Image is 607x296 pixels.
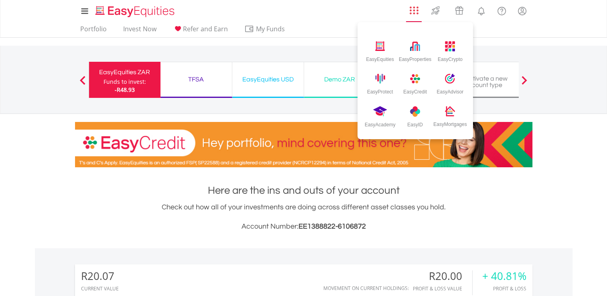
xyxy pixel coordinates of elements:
[491,2,512,18] a: FAQ's and Support
[482,270,526,282] div: + 40.81%
[120,25,160,37] a: Invest Now
[373,106,387,116] img: easy-id-icon
[410,106,420,117] img: easy-academy-icon
[75,122,532,167] img: EasyCredit Promotion Banner
[170,25,231,37] a: Refer and Earn
[433,118,467,127] div: EasyMortgages
[436,86,463,95] div: EasyAdvisor
[81,270,119,282] div: R20.07
[94,5,178,18] img: EasyEquities_Logo.png
[75,202,532,232] div: Check out how all of your investments are doing across different asset classes you hold.
[429,4,442,17] img: thrive-v2.svg
[482,286,526,291] div: Profit & Loss
[75,183,532,198] h1: Here are the ins and outs of your account
[447,2,471,17] a: Vouchers
[471,2,491,18] a: Notifications
[183,24,228,33] span: Refer and Earn
[323,286,409,291] div: Movement on Current Holdings:
[115,86,135,93] span: -R48.93
[365,119,396,128] div: EasyAcademy
[410,74,420,84] img: easy-credit-icon
[445,74,455,84] img: easy-advisor-icon
[298,223,366,230] span: EE1388822-6106872
[453,75,514,88] div: Activate a new account type
[399,53,431,62] div: EasyProperties
[413,286,472,291] div: Profit & Loss Value
[367,86,393,95] div: EasyProtect
[94,67,156,78] div: EasyEquities ZAR
[410,6,418,15] img: grid-menu-icon.svg
[104,78,146,86] div: Funds to invest:
[453,4,466,17] img: vouchers-v2.svg
[165,74,227,85] div: TFSA
[237,74,299,85] div: EasyEquities USD
[244,24,297,34] span: My Funds
[403,86,427,95] div: EasyCredit
[404,2,424,15] a: AppsGrid
[438,53,463,62] div: EasyCrypto
[407,119,423,128] div: EasyID
[413,270,472,282] div: R20.00
[445,106,455,116] img: easy-mortgages-icon
[366,53,394,62] div: EasyEquities
[77,25,110,37] a: Portfolio
[512,2,532,20] a: My Profile
[81,286,119,291] div: CURRENT VALUE
[309,74,371,85] div: Demo ZAR
[92,2,178,18] a: Home page
[75,221,532,232] h3: Account Number:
